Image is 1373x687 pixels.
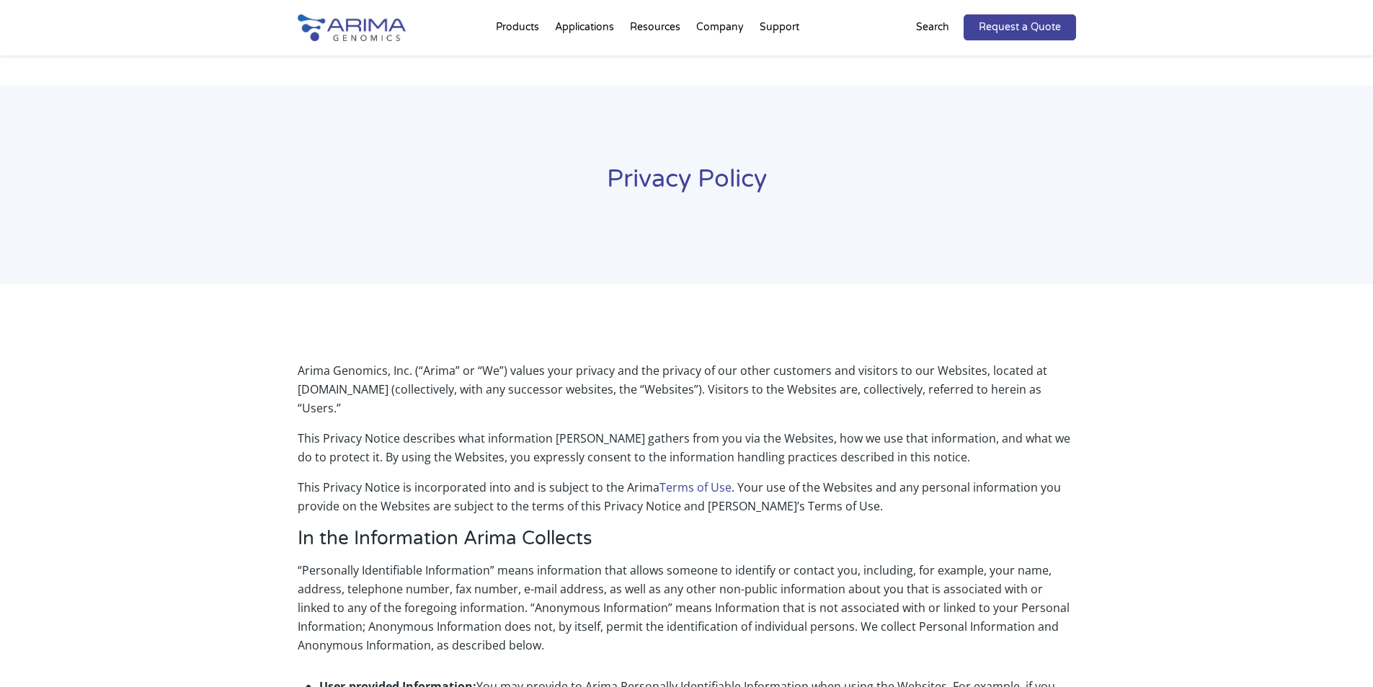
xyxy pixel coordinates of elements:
p: This Privacy Notice is incorporated into and is subject to the Arima . Your use of the Websites a... [298,478,1076,527]
a: Terms of Use [659,479,732,495]
a: Request a Quote [964,14,1076,40]
p: This Privacy Notice describes what information [PERSON_NAME] gathers from you via the Websites, h... [298,429,1076,478]
h1: Privacy Policy [298,163,1076,207]
p: Search [916,18,949,37]
h3: In the Information Arima Collects [298,527,1076,561]
img: Arima-Genomics-logo [298,14,406,41]
p: Arima Genomics, Inc. (“Arima” or “We”) values your privacy and the privacy of our other customers... [298,361,1076,429]
p: “Personally Identifiable Information” means information that allows someone to identify or contac... [298,561,1076,666]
